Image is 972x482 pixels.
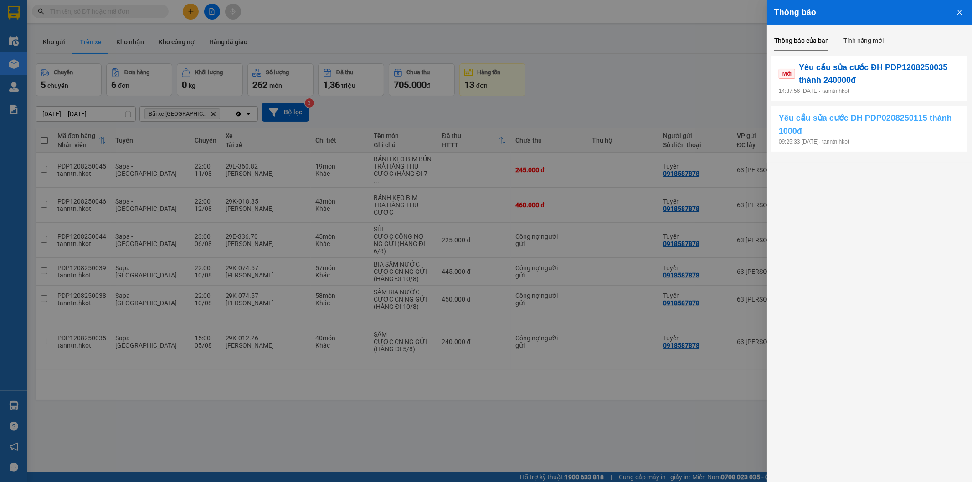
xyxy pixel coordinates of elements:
[956,9,963,16] span: close
[779,87,960,96] p: 14:37:56 [DATE] - tanntn.hkot
[843,36,884,46] div: Tính năng mới
[774,7,965,17] div: Thông báo
[779,138,960,146] p: 09:25:33 [DATE] - tanntn.hkot
[774,36,829,46] div: Thông báo của bạn
[779,112,960,138] span: Yêu cầu sửa cước ĐH PDP0208250115 thành 1000đ
[799,61,960,87] span: Yêu cầu sửa cước ĐH PDP1208250035 thành 240000đ
[779,69,795,79] span: Mới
